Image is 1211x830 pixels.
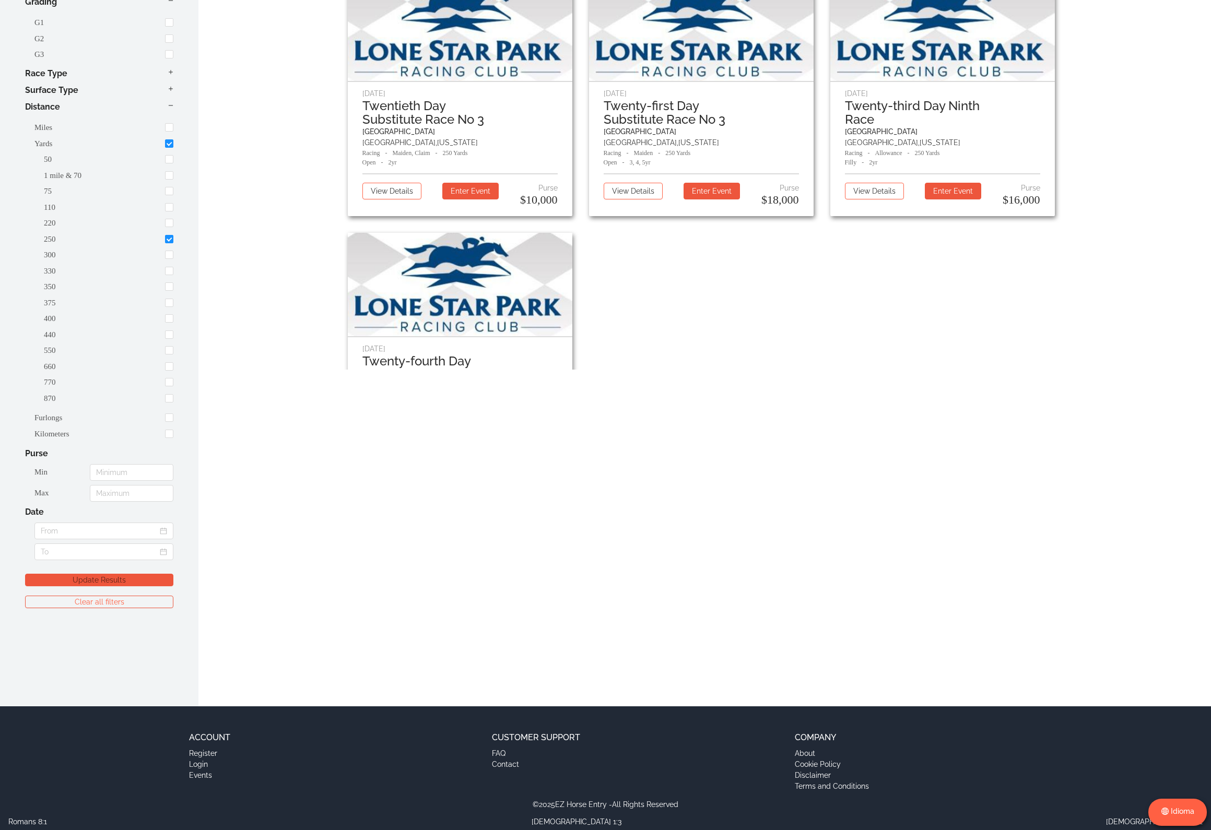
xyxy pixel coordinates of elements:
input: To [34,543,173,560]
span: 250 Yards [443,149,468,157]
i: icon: plus [168,84,173,91]
li: About [795,748,1022,759]
a: View Details [845,183,904,208]
button: Enter Event [442,183,499,199]
i: icon: calendar [160,527,167,535]
button: View Details [845,183,904,199]
p: Twenty-fourth Day Substitute Race No 3 [362,354,499,382]
p: $ 18,000 [761,194,799,206]
span: 2 yr [389,159,397,166]
li: 250 [44,229,173,245]
p: [GEOGRAPHIC_DATA] [845,126,1040,137]
p: Purse [1003,183,1040,194]
li: 300 [44,245,173,261]
a: Events [189,770,416,781]
span: - [907,149,909,157]
span: 250 Yards [665,149,690,157]
button: Enter Event [925,183,981,199]
li: Miles [34,117,173,134]
span: Maiden, Claim [393,149,430,157]
span: 2 yr [869,159,877,166]
a: View Details [604,183,663,208]
li: 400 [44,309,173,325]
h4: Distance [25,101,173,113]
span: - [436,149,438,157]
i: icon: minus [168,101,173,108]
h4: Purse [25,447,173,460]
input: From [34,523,173,539]
span: - [622,159,625,166]
p: [DATE] [604,88,799,99]
button: View Details [362,183,421,199]
i: icon: global [1161,808,1169,815]
p: [DATE] [362,343,558,354]
p: Twenty-third Day Ninth Race [845,99,982,126]
p: Purse [520,183,558,194]
p: [DATE] [362,88,558,99]
p: Twentieth Day Substitute Race No 3 [362,99,499,126]
span: - [385,149,387,157]
label: Min [25,464,48,481]
li: G2 [34,29,173,45]
button: Update Results [25,574,173,586]
li: 1 mile & 70 [44,165,173,182]
p: [GEOGRAPHIC_DATA] , [US_STATE] [604,137,799,148]
a: Login [189,759,416,770]
li: Disclaimer [795,770,1022,781]
span: Open [362,159,376,166]
li: G1 [34,13,173,29]
p: [GEOGRAPHIC_DATA] , [US_STATE] [845,137,1040,148]
li: 330 [44,261,173,277]
span: Allowance [875,149,902,157]
li: 75 [44,181,173,197]
span: - [862,159,864,166]
a: View Details [362,183,421,208]
h4: Date [25,506,173,518]
span: Racing [845,149,863,157]
div: © 2025 EZ Horse Entry - All Rights Reserved [151,799,1060,810]
input: Maximum [90,485,173,502]
span: - [868,149,870,157]
button: View Details [604,183,663,199]
h4: Idioma [1156,806,1200,817]
button: Clear all filters [25,596,173,608]
li: 440 [44,325,173,341]
p: [DATE] [845,88,1040,99]
span: Filly [845,159,857,166]
span: [DEMOGRAPHIC_DATA] 19:11 [1106,816,1203,827]
a: Register [189,748,416,759]
span: Racing [604,149,621,157]
p: $ 16,000 [1003,194,1040,206]
span: Maiden [634,149,653,157]
span: - [627,149,629,157]
i: icon: plus [168,67,173,75]
li: 870 [44,388,173,405]
li: Cookie Policy [795,759,1022,770]
li: 770 [44,372,173,388]
span: Open [604,159,617,166]
span: - [381,159,383,166]
li: Kilometers [34,424,173,440]
li: Furlongs [34,408,173,424]
p: $ 10,000 [520,194,558,206]
h5: Company [795,731,1022,744]
li: Yards [34,134,173,150]
li: 350 [44,277,173,293]
h5: Account [189,731,416,744]
input: Minimum [90,464,173,481]
p: [GEOGRAPHIC_DATA] , [US_STATE] [362,137,558,148]
li: Contact [492,759,719,770]
span: [DEMOGRAPHIC_DATA] 1:3 [532,816,621,827]
h4: Surface Type [25,84,173,97]
p: Twenty-first Day Substitute Race No 3 [604,99,740,126]
h5: Customer Support [492,731,719,744]
li: 550 [44,340,173,357]
h4: Race Type [25,67,173,80]
li: 110 [44,197,173,214]
p: Purse [761,183,799,194]
label: Max [25,485,49,502]
li: FAQ [492,748,719,759]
